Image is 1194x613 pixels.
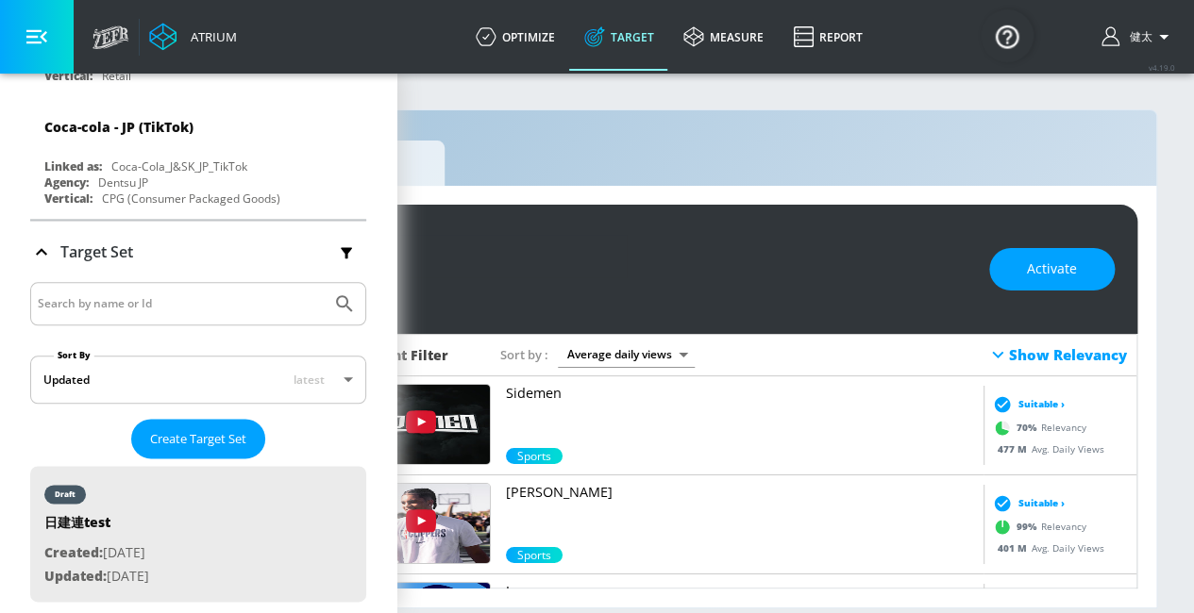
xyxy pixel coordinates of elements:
div: Dentsu JP [98,174,148,191]
div: Avg. Daily Views [988,540,1104,555]
span: Create Target Set [150,428,246,450]
div: Atrium [183,28,237,45]
input: Search by name or Id [38,291,324,316]
span: Activate [1027,257,1077,281]
button: Create Target Set [131,419,265,459]
div: Vertical: [44,191,92,207]
div: Coca-cola - JP (TikTok) [44,118,193,136]
div: Agency: [44,174,89,191]
span: Created: [44,543,103,561]
div: 日建連test [44,513,149,541]
div: Coca-Cola_J&SK_JP_TikTok [111,158,247,174]
div: Coca-cola - JP (TikTok)Linked as:Coca-Cola_J&SK_JP_TikTokAgency:Dentsu JPVertical:CPG (Consumer P... [30,104,366,211]
a: Target [569,3,668,71]
div: Show Relevancy [986,343,1127,366]
span: Suitable › [1018,496,1065,510]
div: draft [55,489,76,499]
a: measure [668,3,778,71]
div: draft日建連testCreated:[DATE]Updated:[DATE] [30,466,366,602]
h6: Content Filter [353,346,448,364]
button: Activate [989,248,1115,290]
div: 70.0% [506,448,563,464]
div: Target Set [30,221,366,283]
span: Suitable › [1018,397,1065,411]
label: Sort By [54,349,94,361]
p: Jesser [506,582,976,601]
div: Relevancy [988,413,1086,441]
span: 70 % [1017,421,1041,435]
div: Last Updated: [155,287,970,304]
img: UUDogdKl7t7NHzQ95aEwkdMw [352,385,490,464]
p: Sidemen [506,384,976,403]
div: CPG (Consumer Packaged Goods) [102,191,280,207]
div: Avg. Daily Views [988,441,1104,456]
a: [PERSON_NAME] [506,483,976,547]
div: 99.0% [506,547,563,563]
button: Open Resource Center [981,9,1034,62]
span: 99 % [1017,520,1041,534]
p: Target Set [60,241,133,262]
a: Report [778,3,877,71]
p: [DATE] [44,541,149,565]
span: v 4.19.0 [1149,62,1175,73]
div: Average daily views [558,341,695,367]
a: optimize [461,3,569,71]
div: Suitable › [988,394,1065,413]
a: Atrium [149,23,237,51]
span: Sort by [500,346,548,363]
button: 健太 [1102,25,1175,48]
span: login as: kenta.kurishima@mbk-digital.co.jp [1122,29,1152,45]
span: Sports [506,448,563,464]
p: [PERSON_NAME] [506,483,976,502]
span: latest [294,372,325,388]
span: Updated: [44,567,107,585]
div: Linked as: [44,158,102,174]
div: Updated [43,372,90,388]
span: Sports [506,547,563,563]
div: Relevancy [988,512,1086,540]
p: [DATE] [44,565,149,588]
span: 401 M [998,540,1032,554]
img: UUkNB_lQah9MLniBLlk97iBw [352,484,490,563]
span: 477 M [998,441,1032,455]
div: Vertical: [44,68,92,84]
div: Retail [102,68,131,84]
div: Suitable › [988,493,1065,512]
a: Sidemen [506,384,976,448]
